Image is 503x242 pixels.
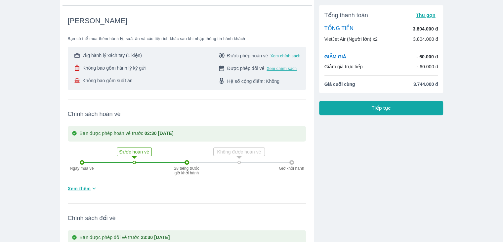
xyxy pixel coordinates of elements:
[80,130,174,138] p: Bạn được phép hoàn vé trước
[413,26,438,32] p: 3.804.000 đ
[68,214,306,222] span: Chính sách đổi vé
[227,52,268,59] span: Được phép hoàn vé
[82,52,142,59] span: 7kg hành lý xách tay (1 kiện)
[68,110,306,118] span: Chính sách hoàn vé
[227,65,265,72] span: Được phép đổi vé
[68,16,128,26] span: [PERSON_NAME]
[319,101,443,115] button: Tiếp tục
[324,25,354,32] p: TỔNG TIỀN
[174,166,200,175] p: 28 tiếng trước giờ khởi hành
[324,53,346,60] p: GIẢM GIÁ
[68,36,306,41] span: Bạn có thể mua thêm hành lý, suất ăn và các tiện ích khác sau khi nhập thông tin hành khách
[82,77,132,84] span: Không bao gồm suất ăn
[80,234,170,242] p: Bạn được phép đổi vé trước
[145,131,174,136] strong: 02:30 [DATE]
[413,81,438,88] span: 3.744.000 đ
[67,166,97,171] p: Ngày mua vé
[68,185,91,192] span: Xem thêm
[372,105,391,111] span: Tiếp tục
[416,13,436,18] span: Thu gọn
[271,53,301,59] button: Xem chính sách
[417,63,438,70] p: - 60.000 đ
[214,149,264,155] p: Không được hoàn vé
[324,11,368,19] span: Tổng thanh toán
[82,65,146,71] span: Không bao gồm hành lý ký gửi
[118,149,151,155] p: Được hoàn vé
[413,11,438,20] button: Thu gọn
[65,183,101,194] button: Xem thêm
[277,166,307,171] p: Giờ khởi hành
[267,66,297,71] button: Xem chính sách
[413,36,438,42] p: 3.804.000 đ
[416,53,438,60] p: - 60.000 đ
[324,63,363,70] p: Giảm giá trực tiếp
[324,36,378,42] p: VietJet Air (Người lớn) x2
[227,78,279,85] span: Hệ số cộng điểm: Không
[324,81,355,88] span: Giá cuối cùng
[141,235,170,240] strong: 23:30 [DATE]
